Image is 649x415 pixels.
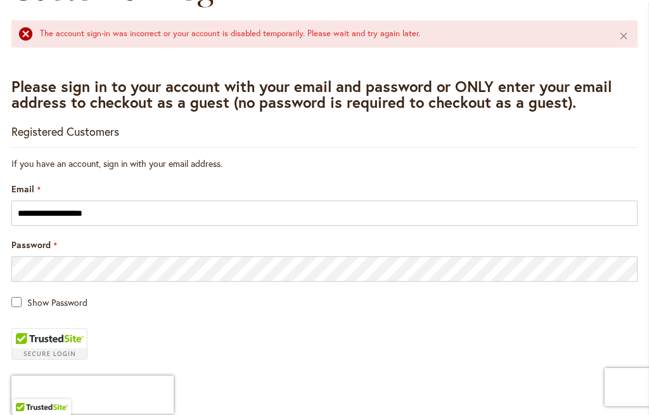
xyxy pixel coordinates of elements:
span: Password [11,239,51,251]
strong: Registered Customers [11,124,119,139]
div: The account sign-in was incorrect or your account is disabled temporarily. Please wait and try ag... [40,28,600,40]
iframe: Launch Accessibility Center [10,370,45,405]
iframe: reCAPTCHA [11,376,174,414]
span: Show Password [27,296,87,308]
div: If you have an account, sign in with your email address. [11,157,638,170]
strong: Please sign in to your account with your email and password or ONLY enter your email address to c... [11,76,612,112]
span: Email [11,183,34,195]
div: TrustedSite Certified [11,328,87,360]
